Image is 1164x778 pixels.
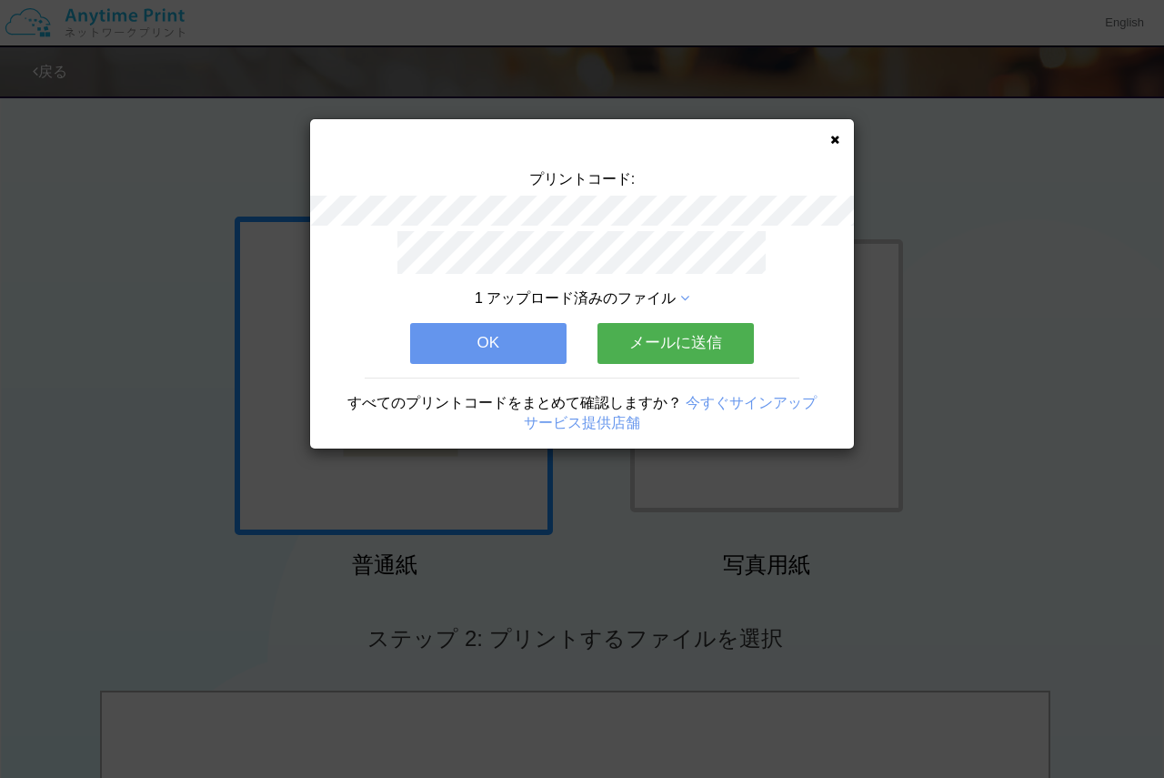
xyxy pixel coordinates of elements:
a: 今すぐサインアップ [686,395,817,410]
button: メールに送信 [597,323,754,363]
a: サービス提供店舗 [524,415,640,430]
button: OK [410,323,567,363]
span: 1 アップロード済みのファイル [475,290,676,306]
span: プリントコード: [529,171,635,187]
span: すべてのプリントコードをまとめて確認しますか？ [347,395,682,410]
